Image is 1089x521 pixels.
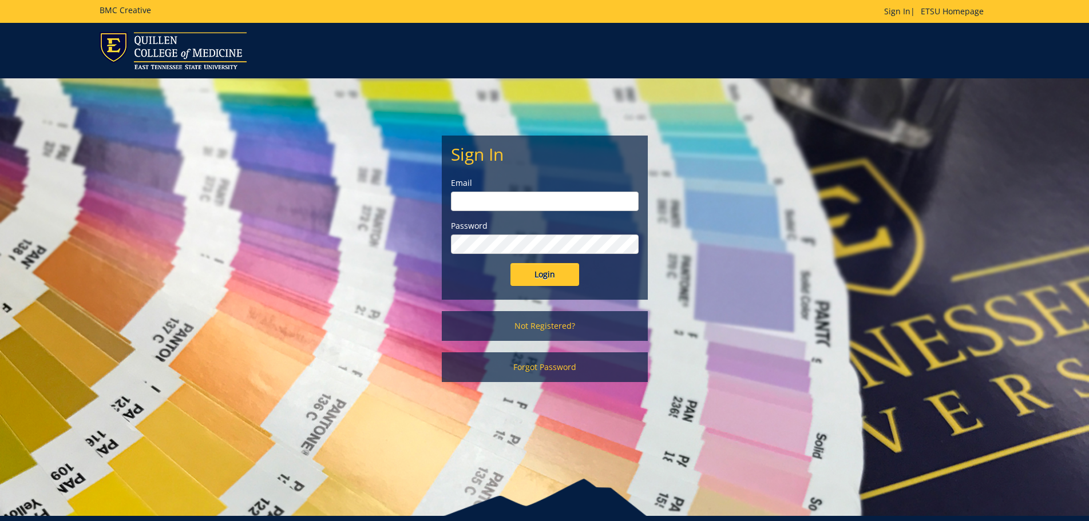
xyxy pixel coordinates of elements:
h2: Sign In [451,145,639,164]
a: Sign In [884,6,910,17]
h5: BMC Creative [100,6,151,14]
img: ETSU logo [100,32,247,69]
a: Not Registered? [442,311,648,341]
a: ETSU Homepage [915,6,989,17]
input: Login [510,263,579,286]
label: Email [451,177,639,189]
label: Password [451,220,639,232]
a: Forgot Password [442,352,648,382]
p: | [884,6,989,17]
